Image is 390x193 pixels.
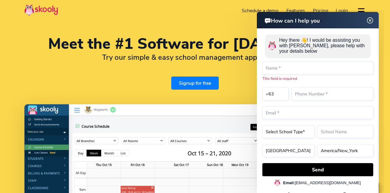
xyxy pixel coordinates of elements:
[24,53,366,62] h2: Try our simple & easy school management app for FREE
[336,7,348,14] span: Login
[332,6,352,16] a: Login
[238,6,283,16] a: Schedule a demo
[313,7,328,14] span: Pricing
[24,37,366,51] h1: Meet the #1 Software for [DATE] schools
[357,4,366,18] button: dropdown menu
[171,77,219,90] a: Signup for free
[309,6,332,16] a: Pricing
[282,6,309,16] a: Features
[24,4,58,16] img: Skooly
